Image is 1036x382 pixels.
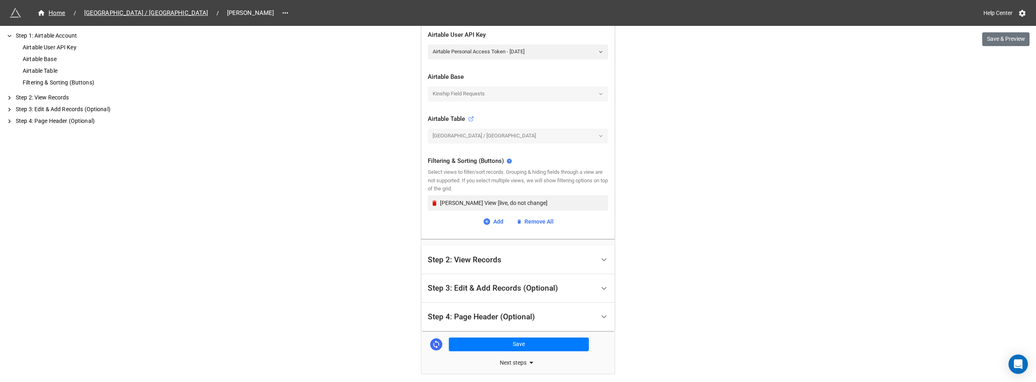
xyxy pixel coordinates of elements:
nav: breadcrumb [32,8,279,18]
div: Airtable User API Key [21,43,129,52]
div: Filtering & Sorting (Buttons) [428,156,608,166]
a: Remove [431,200,440,207]
div: Step 1: Airtable Account [421,21,615,239]
span: [PERSON_NAME] [222,8,279,18]
li: / [217,9,219,17]
a: Airtable Personal Access Token - [DATE] [428,44,608,59]
div: Next steps [421,358,615,367]
div: Filtering & Sorting (Buttons) [21,78,129,87]
a: Home [32,8,70,18]
div: Step 3: Edit & Add Records (Optional) [421,274,615,303]
div: Step 1: Airtable Account [14,32,129,40]
img: miniextensions-icon.73ae0678.png [10,7,21,19]
a: Remove All [516,217,554,226]
a: Help Center [978,6,1018,20]
button: Save & Preview [982,32,1030,46]
button: Save [449,338,589,351]
a: Add [483,217,503,226]
a: [GEOGRAPHIC_DATA] / [GEOGRAPHIC_DATA] [79,8,213,18]
div: Step 3: Edit & Add Records (Optional) [14,105,129,114]
div: Airtable Table [21,67,129,75]
div: Step 4: Page Header (Optional) [421,303,615,331]
li: / [74,9,76,17]
div: Step 2: View Records [421,245,615,274]
div: Airtable User API Key [428,30,608,40]
div: Step 2: View Records [428,256,501,264]
a: Sync Base Structure [430,338,442,350]
div: Step 4: Page Header (Optional) [428,313,535,321]
div: Select views to filter/sort records. Grouping & hiding fields through a view are not supported. I... [428,168,608,193]
div: [PERSON_NAME] View [live, do not change] [440,198,605,207]
div: Step 3: Edit & Add Records (Optional) [428,284,558,292]
div: Airtable Table [428,114,474,124]
div: Airtable Base [21,55,129,63]
div: Home [37,8,66,18]
div: Airtable Base [428,72,608,82]
div: Step 2: View Records [14,93,129,102]
div: Open Intercom Messenger [1008,355,1028,374]
div: Step 4: Page Header (Optional) [14,117,129,125]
